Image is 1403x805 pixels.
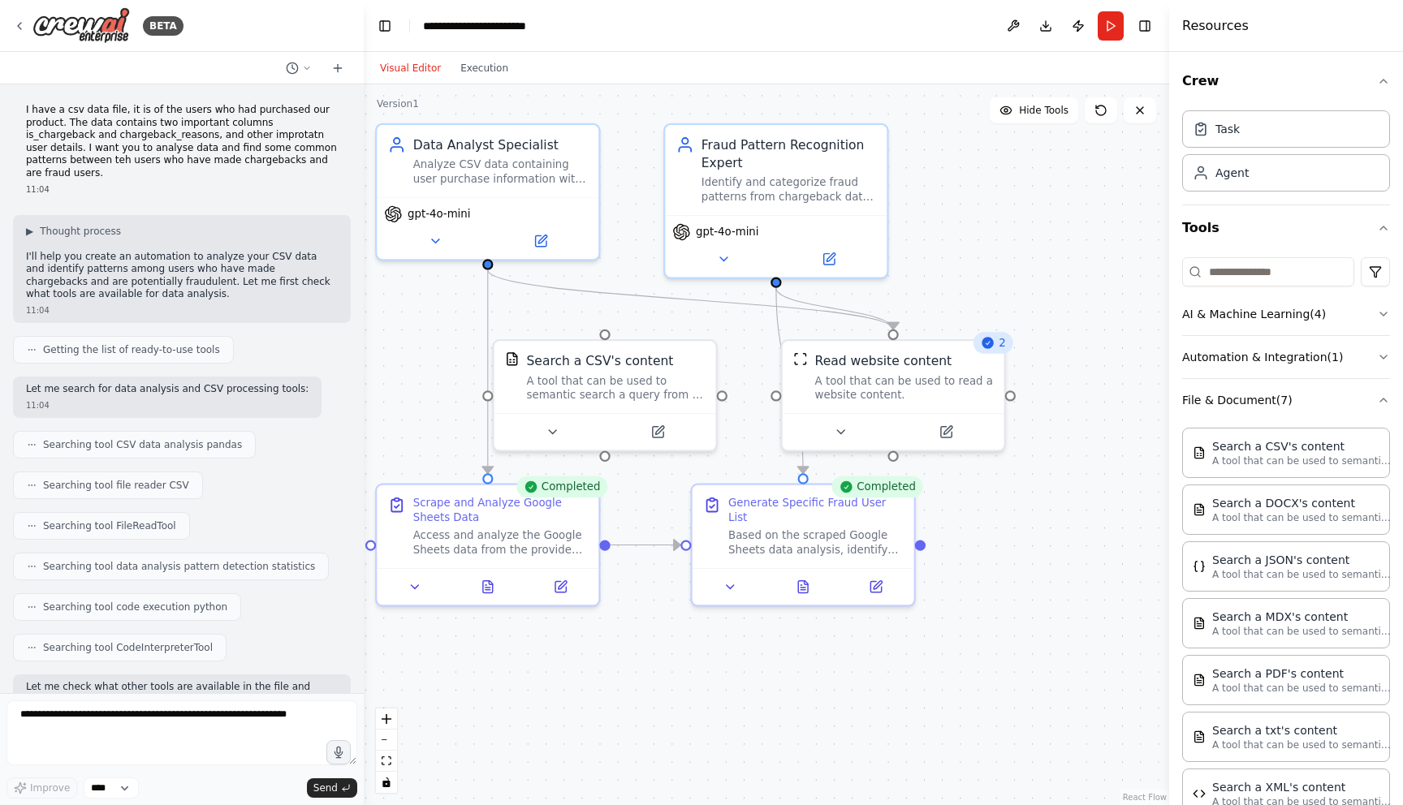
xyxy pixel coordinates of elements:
div: 11:04 [26,183,338,196]
button: Switch to previous chat [279,58,318,78]
div: Search a CSV's content [527,352,674,370]
img: JSONSearchTool [1193,560,1206,573]
button: Start a new chat [325,58,351,78]
button: Send [307,778,357,798]
div: 2ScrapeWebsiteToolRead website contentA tool that can be used to read a website content. [780,339,1005,452]
g: Edge from 3f509b20-e5f2-4ef0-a9d2-add55619cb61 to 3ce03c2c-8209-43dc-99f5-24c16a4d37d1 [479,270,902,329]
div: Search a JSON's content [1212,552,1391,568]
p: A tool that can be used to semantic search a query from a DOCX's content. [1212,511,1391,524]
button: Open in side panel [895,421,996,443]
p: Let me search for data analysis and CSV processing tools: [26,383,309,396]
img: MDXSearchTool [1193,617,1206,630]
div: Completed [831,476,923,498]
p: A tool that can be used to semantic search a query from a MDX's content. [1212,625,1391,638]
div: Task [1215,121,1240,137]
div: CompletedScrape and Analyze Google Sheets DataAccess and analyze the Google Sheets data from the ... [375,484,600,607]
div: Crew [1182,104,1390,204]
div: Search a PDF's content [1212,665,1391,682]
div: A tool that can be used to semantic search a query from a CSV's content. [527,373,706,402]
g: Edge from 3f509b20-e5f2-4ef0-a9d2-add55619cb61 to 28c01d5d-283b-4330-9338-e7a3ad6156de [479,270,497,474]
p: A tool that can be used to semantic search a query from a CSV's content. [1212,454,1391,467]
div: CSVSearchToolSearch a CSV's contentA tool that can be used to semantic search a query from a CSV'... [492,339,717,452]
span: Thought process [40,225,121,238]
span: gpt-4o-mini [408,207,470,222]
div: Analyze CSV data containing user purchase information with focus on chargeback patterns and fraud... [413,157,588,187]
span: Hide Tools [1019,104,1068,117]
div: Data Analyst Specialist [413,136,588,153]
button: Crew [1182,58,1390,104]
a: React Flow attribution [1123,793,1167,802]
img: CSVSearchTool [1193,446,1206,459]
div: Access and analyze the Google Sheets data from the provided public link {google_sheets_url}. The ... [413,528,588,557]
button: Tools [1182,205,1390,251]
div: Completed [516,476,608,498]
button: AI & Machine Learning(4) [1182,293,1390,335]
g: Edge from 5c979aa8-9d85-4530-9c50-ff94e91628a5 to 3ce03c2c-8209-43dc-99f5-24c16a4d37d1 [767,288,902,329]
div: BETA [143,16,183,36]
button: Execution [451,58,518,78]
button: Automation & Integration(1) [1182,336,1390,378]
button: zoom in [376,708,397,730]
img: XMLSearchTool [1193,787,1206,800]
button: zoom out [376,730,397,751]
div: Search a XML's content [1212,779,1391,795]
span: gpt-4o-mini [696,225,758,239]
div: React Flow controls [376,708,397,793]
img: TXTSearchTool [1193,730,1206,743]
span: Searching tool data analysis pattern detection statistics [43,560,315,573]
button: toggle interactivity [376,772,397,793]
span: Send [313,781,338,794]
img: DOCXSearchTool [1193,503,1206,516]
button: Open in side panel [490,230,591,252]
button: File & Document(7) [1182,379,1390,421]
div: Search a CSV's content [1212,438,1391,454]
p: A tool that can be used to semantic search a query from a txt's content. [1212,738,1391,751]
span: Searching tool FileReadTool [43,519,176,532]
div: 11:04 [26,399,309,411]
button: Hide left sidebar [373,15,396,37]
span: Searching tool file reader CSV [43,479,189,492]
button: Open in side panel [845,576,907,598]
div: Fraud Pattern Recognition Expert [701,136,876,171]
p: I'll help you create an automation to analyze your CSV data and identify patterns among users who... [26,251,338,301]
span: 2 [999,336,1005,351]
div: CompletedGenerate Specific Fraud User ListBased on the scraped Google Sheets data analysis, ident... [690,484,915,607]
button: View output [450,576,526,598]
img: PDFSearchTool [1193,674,1206,687]
button: Click to speak your automation idea [326,740,351,764]
div: Based on the scraped Google Sheets data analysis, identify specific fraudulent users and create a... [728,528,903,557]
button: Hide Tools [990,97,1078,123]
p: Let me check what other tools are available in the file and document category: [26,681,338,706]
button: Open in side panel [529,576,591,598]
div: Scrape and Analyze Google Sheets Data [413,496,588,525]
span: Getting the list of ready-to-use tools [43,343,220,356]
button: Open in side panel [778,248,879,270]
img: CSVSearchTool [505,352,520,367]
button: Hide right sidebar [1133,15,1156,37]
div: A tool that can be used to read a website content. [815,373,994,402]
img: ScrapeWebsiteTool [793,352,808,367]
div: Agent [1215,165,1249,181]
span: Searching tool code execution python [43,601,227,613]
img: Logo [32,7,130,44]
button: View output [765,576,841,598]
button: ▶Thought process [26,225,121,238]
div: Search a DOCX's content [1212,495,1391,511]
div: Generate Specific Fraud User List [728,496,903,525]
div: Search a txt's content [1212,722,1391,738]
div: Version 1 [377,97,419,110]
div: Read website content [815,352,952,370]
span: Searching tool CodeInterpreterTool [43,641,213,654]
button: fit view [376,751,397,772]
span: ▶ [26,225,33,238]
p: A tool that can be used to semantic search a query from a PDF's content. [1212,682,1391,695]
span: Improve [30,781,70,794]
g: Edge from 28c01d5d-283b-4330-9338-e7a3ad6156de to 7c42de28-6e7d-4b28-a8db-d5581cf0f852 [611,536,681,553]
div: 11:04 [26,304,338,316]
div: Search a MDX's content [1212,609,1391,625]
button: Improve [6,777,77,799]
button: Visual Editor [370,58,451,78]
div: Fraud Pattern Recognition ExpertIdentify and categorize fraud patterns from chargeback data analy... [663,123,888,279]
button: Open in side panel [607,421,708,443]
span: Searching tool CSV data analysis pandas [43,438,242,451]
